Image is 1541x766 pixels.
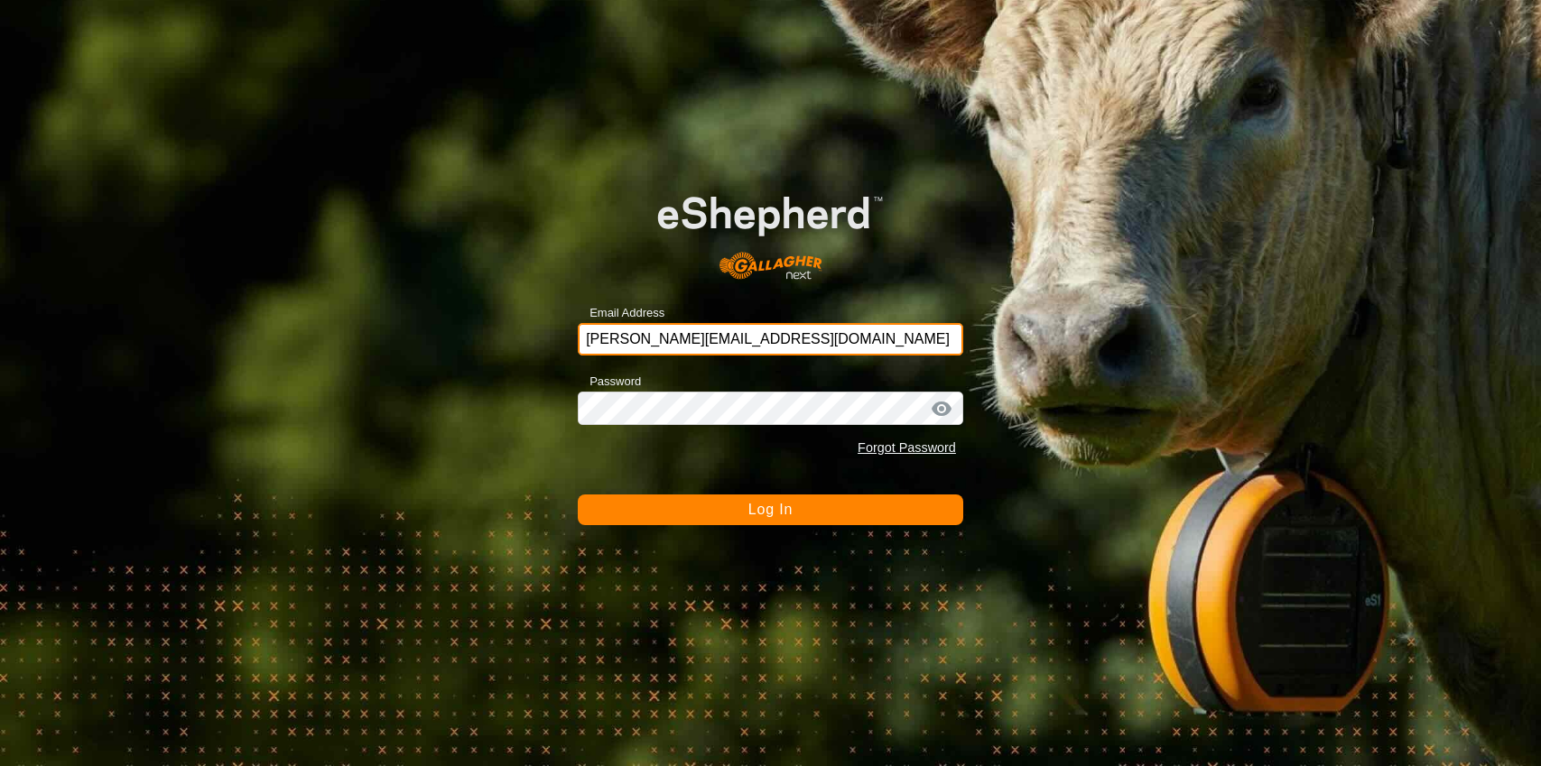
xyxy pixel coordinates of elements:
label: Password [578,373,641,391]
label: Email Address [578,304,664,322]
a: Forgot Password [858,440,956,455]
button: Log In [578,494,963,525]
img: E-shepherd Logo [617,164,924,295]
span: Log In [748,502,793,517]
input: Email Address [578,323,963,355]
